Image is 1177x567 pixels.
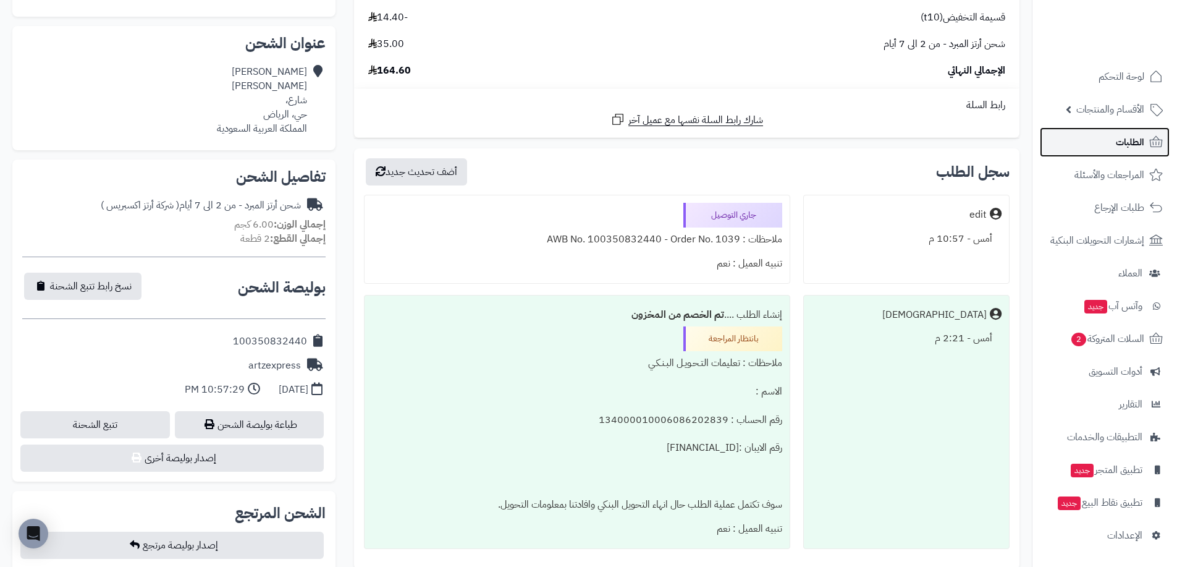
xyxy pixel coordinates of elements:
[1089,363,1142,380] span: أدوات التسويق
[811,326,1002,351] div: أمس - 2:21 م
[1057,494,1142,511] span: تطبيق نقاط البيع
[233,335,307,349] div: 100350832440
[1040,422,1170,452] a: التطبيقات والخدمات
[1058,497,1081,510] span: جديد
[238,280,326,295] h2: بوليصة الشحن
[368,11,408,25] span: -14.40
[1070,330,1144,347] span: السلات المتروكة
[1040,226,1170,255] a: إشعارات التحويلات البنكية
[101,198,301,213] div: شحن أرتز المبرد - من 2 الى 7 أيام
[1094,199,1144,216] span: طلبات الإرجاع
[631,307,724,322] b: تم الخصم من المخزون
[1116,134,1144,151] span: الطلبات
[372,303,782,327] div: إنشاء الطلب ....
[274,217,326,232] strong: إجمالي الوزن:
[1099,68,1144,85] span: لوحة التحكم
[235,506,326,521] h2: الشحن المرتجع
[366,158,467,185] button: أضف تحديث جديد
[683,326,782,351] div: بانتظار المراجعة
[1071,333,1086,346] span: 2
[1083,297,1142,315] span: وآتس آب
[20,532,324,559] button: إصدار بوليصة مرتجع
[1040,258,1170,288] a: العملاء
[20,411,170,438] a: تتبع الشحنة
[683,203,782,228] div: جاري التوصيل
[217,65,307,135] div: [PERSON_NAME] [PERSON_NAME] شارع، حي، الرياض المملكة العربية السعودية
[1040,455,1170,485] a: تطبيق المتجرجديد
[1040,357,1170,386] a: أدوات التسويق
[921,11,1005,25] span: قسيمة التخفيض(t10)
[1118,265,1142,282] span: العملاء
[50,279,132,294] span: نسخ رابط تتبع الشحنة
[1076,101,1144,118] span: الأقسام والمنتجات
[1069,461,1142,479] span: تطبيق المتجر
[1040,390,1170,419] a: التقارير
[628,113,763,127] span: شارك رابط السلة نفسها مع عميل آخر
[884,37,1005,51] span: شحن أرتز المبرد - من 2 الى 7 أيام
[882,308,987,322] div: [DEMOGRAPHIC_DATA]
[1119,396,1142,413] span: التقارير
[1040,127,1170,157] a: الطلبات
[20,445,324,472] button: إصدار بوليصة أخرى
[811,227,1002,251] div: أمس - 10:57 م
[936,164,1010,179] h3: سجل الطلب
[1084,300,1107,313] span: جديد
[1071,464,1094,477] span: جديد
[22,169,326,184] h2: تفاصيل الشحن
[969,208,987,222] div: edit
[22,36,326,51] h2: عنوان الشحن
[270,231,326,246] strong: إجمالي القطع:
[1074,166,1144,184] span: المراجعات والأسئلة
[372,351,782,516] div: ملاحظات : تعليمات التـحـويـل البـنـكـي الاسم : رقم الحساب : 134000010006086202839 رقم الايبان :[F...
[1040,193,1170,223] a: طلبات الإرجاع
[368,64,411,78] span: 164.60
[359,98,1015,113] div: رابط السلة
[372,517,782,541] div: تنبيه العميل : نعم
[1067,428,1142,446] span: التطبيقات والخدمات
[19,519,48,548] div: Open Intercom Messenger
[1040,521,1170,550] a: الإعدادات
[610,112,763,127] a: شارك رابط السلة نفسها مع عميل آخر
[234,217,326,232] small: 6.00 كجم
[185,383,245,397] div: 10:57:29 PM
[1040,291,1170,321] a: وآتس آبجديد
[101,198,179,213] span: ( شركة أرتز اكسبريس )
[24,273,141,300] button: نسخ رابط تتبع الشحنة
[279,383,308,397] div: [DATE]
[372,228,782,252] div: ملاحظات : AWB No. 100350832440 - Order No. 1039
[240,231,326,246] small: 2 قطعة
[948,64,1005,78] span: الإجمالي النهائي
[175,411,324,438] a: طباعة بوليصة الشحن
[248,359,301,373] div: artzexpress
[1040,324,1170,354] a: السلات المتروكة2
[368,37,404,51] span: 35.00
[1050,232,1144,249] span: إشعارات التحويلات البنكية
[1107,527,1142,544] span: الإعدادات
[1040,62,1170,92] a: لوحة التحكم
[372,252,782,276] div: تنبيه العميل : نعم
[1040,160,1170,190] a: المراجعات والأسئلة
[1040,488,1170,518] a: تطبيق نقاط البيعجديد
